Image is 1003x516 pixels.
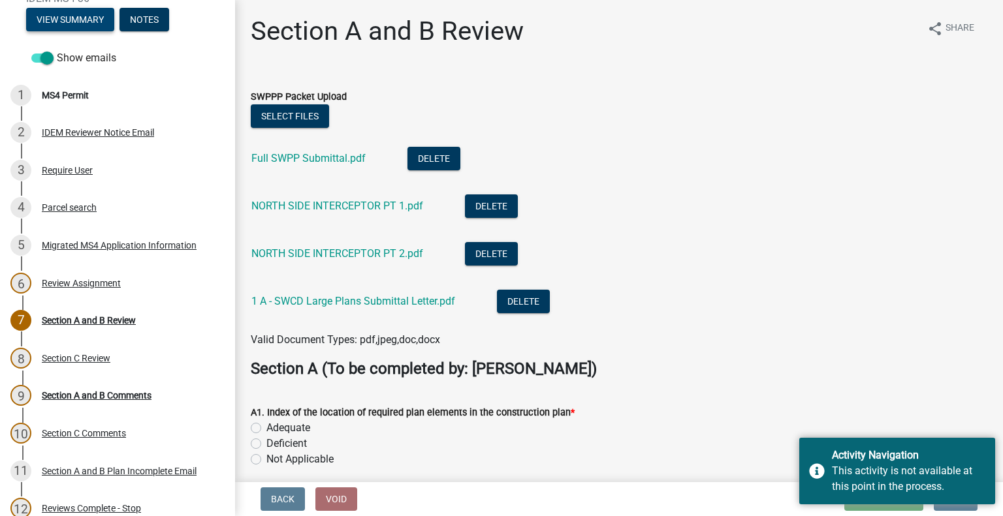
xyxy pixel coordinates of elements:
[407,153,460,166] wm-modal-confirm: Delete Document
[42,241,197,250] div: Migrated MS4 Application Information
[251,359,597,378] strong: Section A (To be completed by: [PERSON_NAME])
[10,197,31,218] div: 4
[26,15,114,25] wm-modal-confirm: Summary
[261,487,305,511] button: Back
[832,463,985,494] div: This activity is not available at this point in the process.
[119,8,169,31] button: Notes
[42,316,136,325] div: Section A and B Review
[10,423,31,444] div: 10
[465,242,518,266] button: Delete
[42,391,151,400] div: Section A and B Comments
[42,504,141,513] div: Reviews Complete - Stop
[10,122,31,143] div: 2
[832,448,985,463] div: Activity Navigation
[10,160,31,181] div: 3
[407,147,460,170] button: Delete
[42,429,126,438] div: Section C Comments
[42,354,110,363] div: Section C Review
[10,273,31,294] div: 6
[497,290,550,313] button: Delete
[251,247,423,260] a: NORTH SIDE INTERCEPTOR PT 2.pdf
[42,466,197,476] div: Section A and B Plan Incomplete Email
[42,166,93,175] div: Require User
[251,200,423,212] a: NORTH SIDE INTERCEPTOR PT 1.pdf
[251,93,347,102] label: SWPPP Packet Upload
[42,128,154,137] div: IDEM Reviewer Notice Email
[42,279,121,288] div: Review Assignment
[10,235,31,256] div: 5
[465,249,518,261] wm-modal-confirm: Delete Document
[251,295,455,307] a: 1 A - SWCD Large Plans Submittal Letter.pdf
[465,194,518,218] button: Delete
[266,436,307,451] label: Deficient
[42,91,89,100] div: MS4 Permit
[10,385,31,406] div: 9
[271,494,295,504] span: Back
[10,85,31,106] div: 1
[42,203,97,212] div: Parcel search
[917,16,985,41] button: shareShare
[315,487,357,511] button: Void
[927,21,943,37] i: share
[251,408,575,417] label: A1. Index of the location of required plan elements in the construction plan
[31,50,116,66] label: Show emails
[10,461,31,481] div: 11
[946,21,974,37] span: Share
[266,420,310,436] label: Adequate
[251,104,329,128] button: Select files
[251,152,366,164] a: Full SWPP Submittal.pdf
[10,348,31,369] div: 8
[497,296,550,309] wm-modal-confirm: Delete Document
[465,201,518,213] wm-modal-confirm: Delete Document
[119,15,169,25] wm-modal-confirm: Notes
[10,310,31,331] div: 7
[26,8,114,31] button: View Summary
[266,451,334,467] label: Not Applicable
[251,333,440,346] span: Valid Document Types: pdf,jpeg,doc,docx
[251,16,524,47] h1: Section A and B Review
